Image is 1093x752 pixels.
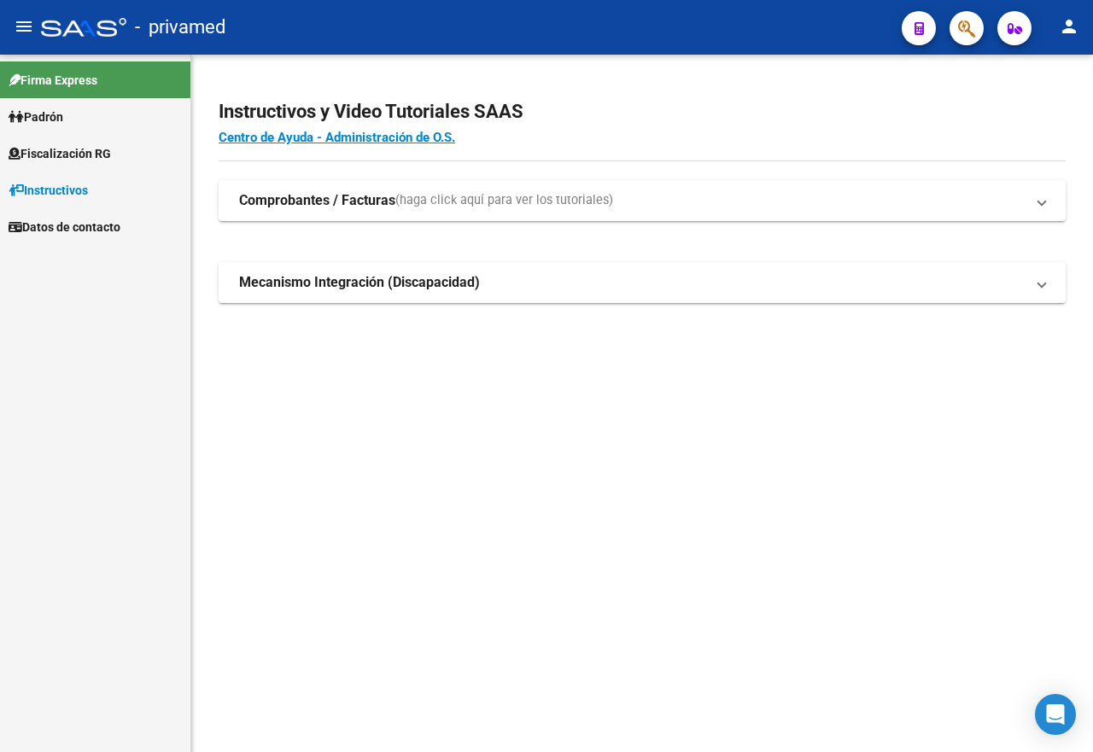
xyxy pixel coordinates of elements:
[9,144,111,163] span: Fiscalización RG
[9,218,120,236] span: Datos de contacto
[9,181,88,200] span: Instructivos
[9,108,63,126] span: Padrón
[219,130,455,145] a: Centro de Ayuda - Administración de O.S.
[219,262,1066,303] mat-expansion-panel-header: Mecanismo Integración (Discapacidad)
[219,96,1066,128] h2: Instructivos y Video Tutoriales SAAS
[395,191,613,210] span: (haga click aquí para ver los tutoriales)
[1035,694,1076,735] div: Open Intercom Messenger
[14,16,34,37] mat-icon: menu
[239,191,395,210] strong: Comprobantes / Facturas
[219,180,1066,221] mat-expansion-panel-header: Comprobantes / Facturas(haga click aquí para ver los tutoriales)
[239,273,480,292] strong: Mecanismo Integración (Discapacidad)
[1059,16,1079,37] mat-icon: person
[9,71,97,90] span: Firma Express
[135,9,225,46] span: - privamed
